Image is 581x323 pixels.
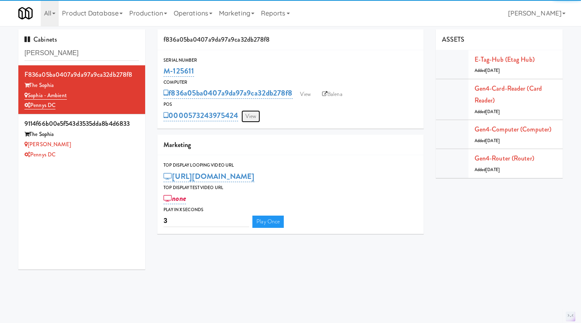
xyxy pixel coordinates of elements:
a: E-tag-hub (Etag Hub) [475,55,535,64]
a: M-125611 [163,65,194,77]
a: Pennys DC [24,151,55,158]
span: [DATE] [486,109,500,115]
a: [PERSON_NAME] [24,140,71,148]
div: Computer [163,78,418,87]
div: Top Display Looping Video Url [163,161,418,169]
span: [DATE] [486,67,500,74]
div: The Sophia [24,80,139,91]
a: [URL][DOMAIN_NAME] [163,171,254,182]
li: 9114f66b00e5f543d3535dda8b4d6833The Sophia [PERSON_NAME]Pennys DC [18,114,145,163]
div: 9114f66b00e5f543d3535dda8b4d6833 [24,118,139,130]
a: none [163,193,186,204]
a: View [296,88,315,100]
span: Added [475,109,500,115]
div: The Sophia [24,129,139,140]
a: Gen4-router (Router) [475,154,534,163]
span: [DATE] [486,167,500,173]
a: f836a05ba0407a9da97a9ca32db278f8 [163,87,292,99]
span: Added [475,138,500,144]
span: [DATE] [486,138,500,144]
a: Balena [318,88,347,100]
input: Search cabinets [24,46,139,61]
span: Added [475,167,500,173]
a: 0000573243975424 [163,110,238,121]
span: ASSETS [442,35,465,44]
div: Play in X seconds [163,206,418,214]
div: f836a05ba0407a9da97a9ca32db278f8 [157,29,424,50]
span: Marketing [163,140,191,149]
div: Serial Number [163,56,418,65]
div: POS [163,100,418,109]
span: Added [475,67,500,74]
a: Play Once [252,216,284,228]
div: Top Display Test Video Url [163,184,418,192]
a: Sophia - Ambient [24,91,67,100]
a: Gen4-computer (Computer) [475,125,551,134]
a: View [241,110,260,123]
a: Gen4-card-reader (Card Reader) [475,84,542,105]
li: f836a05ba0407a9da97a9ca32db278f8The Sophia Sophia - AmbientPennys DC [18,65,145,114]
div: f836a05ba0407a9da97a9ca32db278f8 [24,69,139,81]
span: Cabinets [24,35,57,44]
a: Pennys DC [24,101,55,109]
img: Micromart [18,6,33,20]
